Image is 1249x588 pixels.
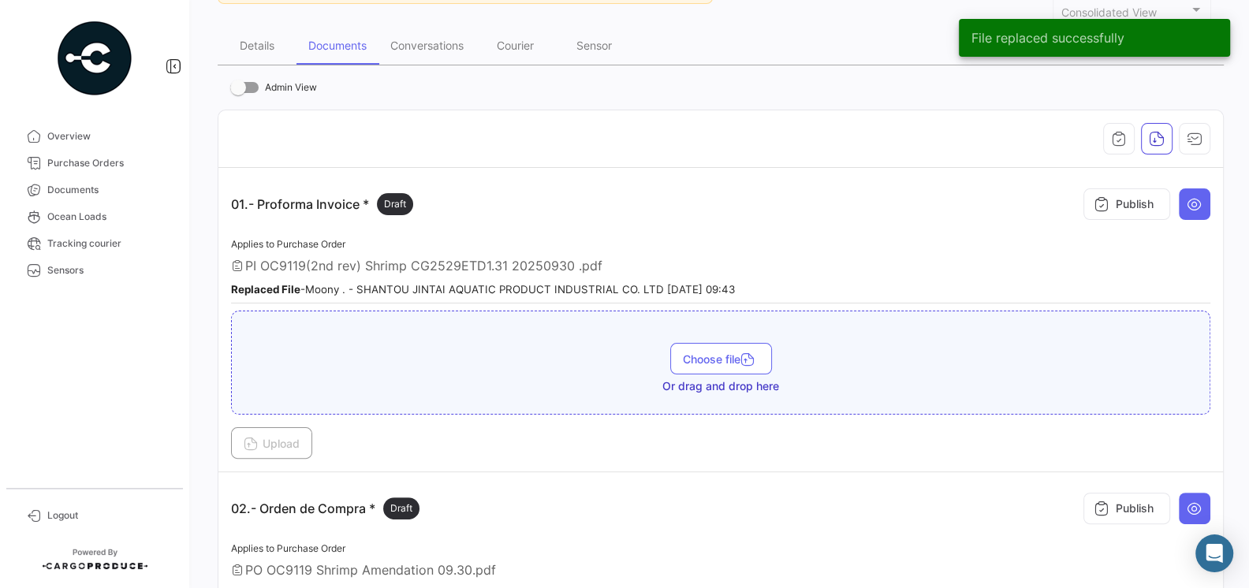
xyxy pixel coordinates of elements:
[47,156,170,170] span: Purchase Orders
[683,352,759,366] span: Choose file
[13,230,177,257] a: Tracking courier
[55,19,134,98] img: powered-by.png
[47,508,170,523] span: Logout
[13,123,177,150] a: Overview
[1195,534,1233,572] div: Abrir Intercom Messenger
[231,238,345,250] span: Applies to Purchase Order
[240,39,274,52] div: Details
[47,129,170,143] span: Overview
[265,78,317,97] span: Admin View
[576,39,612,52] div: Sensor
[13,203,177,230] a: Ocean Loads
[231,193,413,215] p: 01.- Proforma Invoice *
[1083,493,1170,524] button: Publish
[670,343,772,374] button: Choose file
[47,210,170,224] span: Ocean Loads
[497,39,534,52] div: Courier
[244,437,300,450] span: Upload
[47,183,170,197] span: Documents
[13,177,177,203] a: Documents
[231,283,735,296] small: - Moony . - SHANTOU JINTAI AQUATIC PRODUCT INDUSTRIAL CO. LTD [DATE] 09:43
[308,39,367,52] div: Documents
[384,197,406,211] span: Draft
[1083,188,1170,220] button: Publish
[390,39,464,52] div: Conversations
[47,263,170,277] span: Sensors
[390,501,412,515] span: Draft
[245,562,496,578] span: PO OC9119 Shrimp Amendation 09.30.pdf
[13,257,177,284] a: Sensors
[231,283,300,296] b: Replaced File
[231,497,419,519] p: 02.- Orden de Compra *
[971,30,1124,46] span: File replaced successfully
[231,542,345,554] span: Applies to Purchase Order
[662,378,779,394] span: Or drag and drop here
[13,150,177,177] a: Purchase Orders
[245,258,602,274] span: PI OC9119(2nd rev) Shrimp CG2529ETD1.31 20250930 .pdf
[231,427,312,459] button: Upload
[47,236,170,251] span: Tracking courier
